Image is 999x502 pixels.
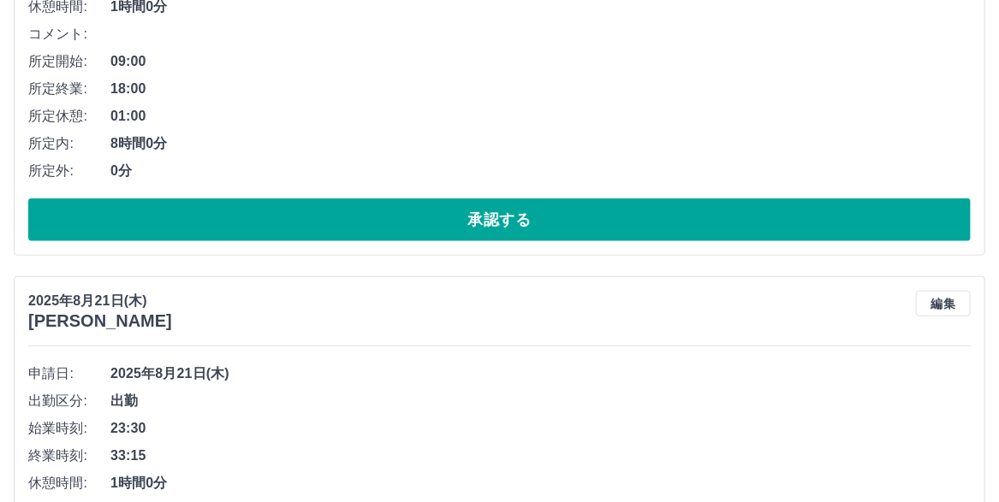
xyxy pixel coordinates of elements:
span: 18:00 [110,79,971,99]
span: 01:00 [110,106,971,127]
span: 申請日: [28,363,110,384]
button: 編集 [916,291,971,316]
span: 終業時刻: [28,446,110,466]
span: 0分 [110,161,971,181]
span: 所定終業: [28,79,110,99]
h3: [PERSON_NAME] [28,311,172,331]
span: 23:30 [110,418,971,439]
span: 所定内: [28,133,110,154]
span: 所定外: [28,161,110,181]
span: 8時間0分 [110,133,971,154]
span: 所定開始: [28,51,110,72]
span: 始業時刻: [28,418,110,439]
span: コメント: [28,24,110,44]
span: 09:00 [110,51,971,72]
span: 出勤 [110,391,971,411]
span: 1時間0分 [110,473,971,493]
span: 33:15 [110,446,971,466]
button: 承認する [28,198,971,241]
span: 所定休憩: [28,106,110,127]
span: 休憩時間: [28,473,110,493]
span: 出勤区分: [28,391,110,411]
span: 2025年8月21日(木) [110,363,971,384]
p: 2025年8月21日(木) [28,291,172,311]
